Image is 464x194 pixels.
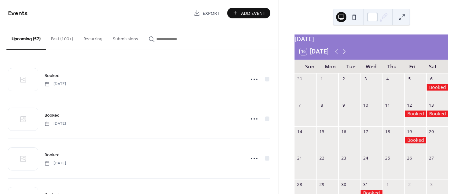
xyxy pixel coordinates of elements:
div: 11 [385,102,391,108]
div: Booked [426,111,448,117]
div: 18 [385,129,391,134]
div: Thu [382,60,402,73]
div: 7 [297,102,303,108]
span: Add Event [241,10,266,17]
a: Export [189,8,225,18]
div: 30 [297,76,303,82]
div: Wed [361,60,382,73]
div: 30 [341,182,346,188]
div: 6 [429,76,434,82]
div: 10 [363,102,369,108]
div: Tue [341,60,361,73]
div: 1 [319,76,324,82]
button: Add Event [227,8,270,18]
div: 14 [297,129,303,134]
a: Booked [44,72,60,79]
a: Booked [44,151,60,159]
div: Sun [300,60,320,73]
div: 20 [429,129,434,134]
div: 12 [407,102,412,108]
div: Booked [426,84,448,91]
button: Recurring [78,26,108,49]
a: Booked [44,112,60,119]
div: 26 [407,155,412,161]
div: Mon [320,60,341,73]
button: Upcoming (57) [6,26,46,50]
div: 29 [319,182,324,188]
div: 13 [429,102,434,108]
div: Booked [404,111,426,117]
div: 27 [429,155,434,161]
div: 19 [407,129,412,134]
div: 17 [363,129,369,134]
div: 1 [385,182,391,188]
div: Sat [422,60,443,73]
div: 31 [363,182,369,188]
div: 15 [319,129,324,134]
span: Booked [44,73,60,79]
div: 9 [341,102,346,108]
div: 3 [363,76,369,82]
span: [DATE] [44,81,66,87]
div: 2 [341,76,346,82]
span: Booked [44,152,60,159]
div: 8 [319,102,324,108]
div: 22 [319,155,324,161]
div: 25 [385,155,391,161]
span: Export [203,10,220,17]
span: Events [8,7,28,20]
span: [DATE] [44,160,66,166]
span: [DATE] [44,121,66,127]
div: 4 [385,76,391,82]
div: 24 [363,155,369,161]
div: 5 [407,76,412,82]
div: 3 [429,182,434,188]
div: Fri [402,60,423,73]
div: Booked [404,137,426,143]
button: 16[DATE] [297,46,331,57]
button: Past (100+) [46,26,78,49]
div: 28 [297,182,303,188]
button: Submissions [108,26,143,49]
div: 21 [297,155,303,161]
div: [DATE] [295,34,448,44]
div: 2 [407,182,412,188]
div: 16 [341,129,346,134]
div: 23 [341,155,346,161]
